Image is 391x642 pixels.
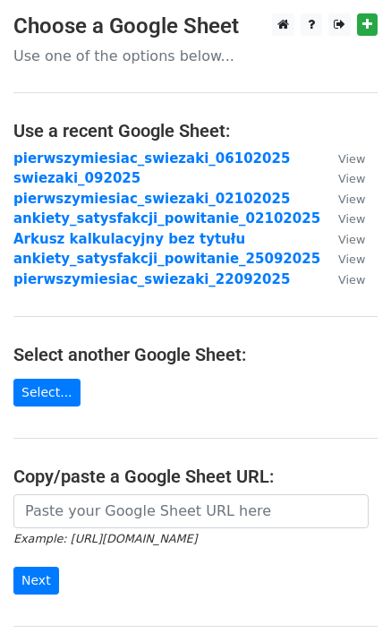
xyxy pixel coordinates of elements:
[320,251,365,267] a: View
[338,152,365,166] small: View
[320,231,365,247] a: View
[13,13,378,39] h3: Choose a Google Sheet
[320,170,365,186] a: View
[13,271,290,287] a: pierwszymiesiac_swiezaki_22092025
[13,120,378,141] h4: Use a recent Google Sheet:
[338,253,365,266] small: View
[13,567,59,595] input: Next
[13,494,369,528] input: Paste your Google Sheet URL here
[338,193,365,206] small: View
[320,210,365,227] a: View
[320,191,365,207] a: View
[338,212,365,226] small: View
[13,344,378,365] h4: Select another Google Sheet:
[13,532,197,545] small: Example: [URL][DOMAIN_NAME]
[338,273,365,287] small: View
[320,150,365,167] a: View
[338,172,365,185] small: View
[320,271,365,287] a: View
[13,170,140,186] a: swiezaki_092025
[13,251,320,267] a: ankiety_satysfakcji_powitanie_25092025
[13,150,290,167] a: pierwszymiesiac_swiezaki_06102025
[13,466,378,487] h4: Copy/paste a Google Sheet URL:
[13,191,290,207] a: pierwszymiesiac_swiezaki_02102025
[13,379,81,407] a: Select...
[338,233,365,246] small: View
[13,210,320,227] a: ankiety_satysfakcji_powitanie_02102025
[13,231,245,247] a: Arkusz kalkulacyjny bez tytułu
[13,47,378,65] p: Use one of the options below...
